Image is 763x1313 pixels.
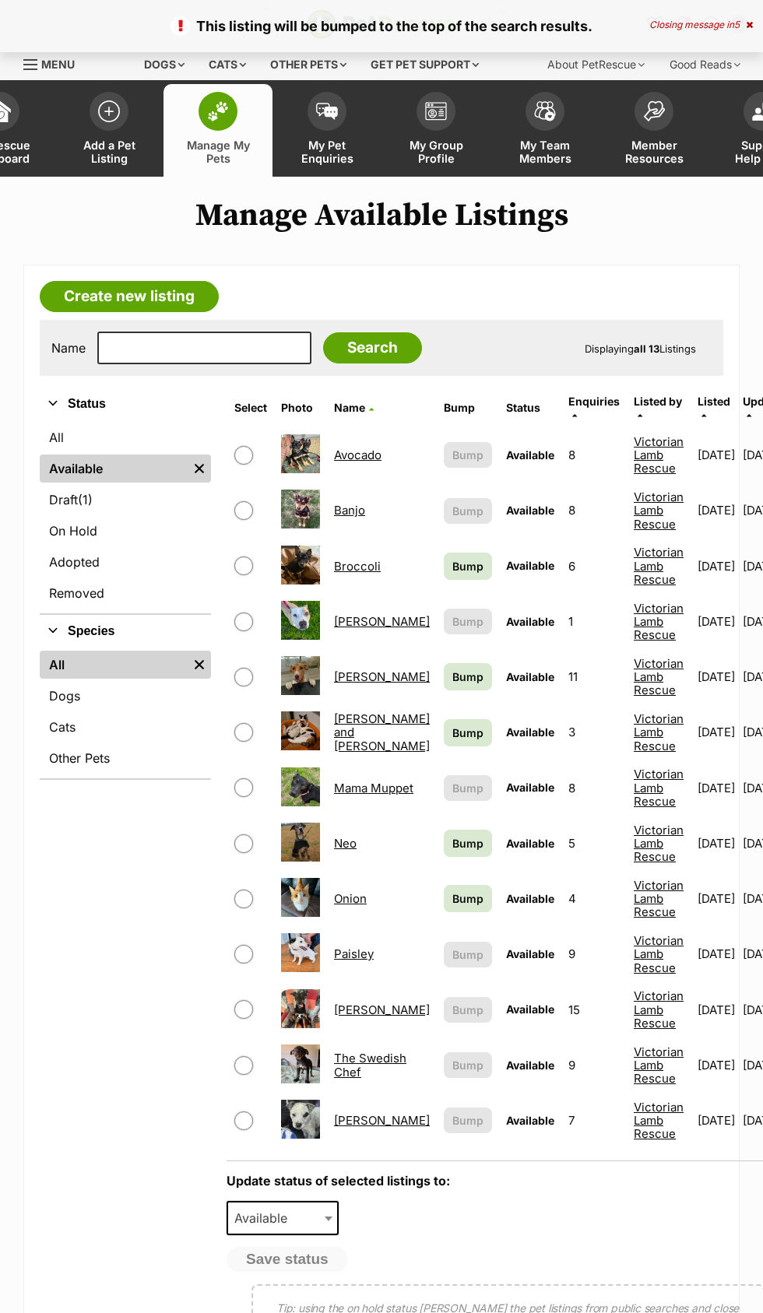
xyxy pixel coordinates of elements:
[452,669,483,685] span: Bump
[634,656,684,698] a: Victorian Lamb Rescue
[691,927,741,981] td: [DATE]
[259,49,357,80] div: Other pets
[634,1044,684,1087] a: Victorian Lamb Rescue
[634,767,684,809] a: Victorian Lamb Rescue
[98,100,120,122] img: add-pet-listing-icon-0afa8454b4691262ce3f59096e99ab1cd57d4a30225e0717b998d2c9b9846f56.svg
[334,401,374,414] a: Name
[619,139,689,165] span: Member Resources
[334,448,381,462] a: Avocado
[275,389,326,427] th: Photo
[452,1057,483,1073] span: Bump
[506,504,554,517] span: Available
[643,100,665,121] img: member-resources-icon-8e73f808a243e03378d46382f2149f9095a855e16c252ad45f914b54edf8863c.svg
[506,837,554,850] span: Available
[323,332,422,363] input: Search
[281,823,320,862] img: Neo
[634,545,684,587] a: Victorian Lamb Rescue
[562,428,626,482] td: 8
[183,139,253,165] span: Manage My Pets
[562,650,626,704] td: 11
[16,16,747,37] p: This listing will be bumped to the top of the search results.
[562,1094,626,1147] td: 7
[691,872,741,925] td: [DATE]
[40,651,188,679] a: All
[228,1207,303,1229] span: Available
[452,946,483,963] span: Bump
[438,389,498,427] th: Bump
[585,342,696,355] span: Displaying Listings
[634,434,684,476] a: Victorian Lamb Rescue
[634,395,682,408] span: Listed by
[562,983,626,1037] td: 15
[562,595,626,648] td: 1
[444,997,492,1023] button: Bump
[562,705,626,759] td: 3
[510,139,580,165] span: My Team Members
[444,442,492,468] button: Bump
[40,648,211,778] div: Species
[334,1051,406,1079] a: The Swedish Chef
[506,670,554,683] span: Available
[401,139,471,165] span: My Group Profile
[40,579,211,607] a: Removed
[452,1112,483,1129] span: Bump
[691,428,741,482] td: [DATE]
[691,983,741,1037] td: [DATE]
[444,719,492,746] a: Bump
[698,395,730,420] a: Listed
[40,713,211,741] a: Cats
[360,49,490,80] div: Get pet support
[334,836,357,851] a: Neo
[444,663,492,690] a: Bump
[634,601,684,643] a: Victorian Lamb Rescue
[506,559,554,572] span: Available
[536,49,656,80] div: About PetRescue
[634,823,684,865] a: Victorian Lamb Rescue
[734,19,740,30] span: 5
[334,401,365,414] span: Name
[334,1002,430,1017] a: [PERSON_NAME]
[40,682,211,710] a: Dogs
[334,1113,430,1128] a: [PERSON_NAME]
[444,885,492,912] a: Bump
[444,942,492,967] button: Bump
[188,651,211,679] a: Remove filter
[227,1173,450,1188] label: Update status of selected listings to:
[562,816,626,870] td: 5
[51,341,86,355] label: Name
[198,49,257,80] div: Cats
[444,830,492,857] a: Bump
[444,553,492,580] a: Bump
[334,781,413,795] a: Mama Muppet
[41,58,75,71] span: Menu
[40,455,188,483] a: Available
[227,1201,339,1235] span: Available
[292,139,362,165] span: My Pet Enquiries
[40,548,211,576] a: Adopted
[227,1247,348,1272] button: Save status
[698,395,730,408] span: Listed
[691,483,741,537] td: [DATE]
[634,988,684,1030] a: Victorian Lamb Rescue
[40,420,211,613] div: Status
[334,503,365,518] a: Banjo
[334,946,374,961] a: Paisley
[40,423,211,451] a: All
[634,878,684,920] a: Victorian Lamb Rescue
[649,19,753,30] div: Closing message in
[506,892,554,905] span: Available
[500,389,561,427] th: Status
[691,539,741,593] td: [DATE]
[506,448,554,462] span: Available
[334,559,381,574] a: Broccoli
[506,1058,554,1072] span: Available
[452,447,483,463] span: Bump
[452,725,483,741] span: Bump
[74,139,144,165] span: Add a Pet Listing
[691,816,741,870] td: [DATE]
[228,389,273,427] th: Select
[506,781,554,794] span: Available
[40,621,211,641] button: Species
[452,780,483,796] span: Bump
[334,614,430,629] a: [PERSON_NAME]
